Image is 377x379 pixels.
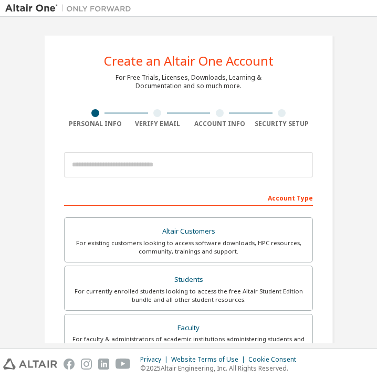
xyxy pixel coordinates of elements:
[71,335,306,352] div: For faculty & administrators of academic institutions administering students and accessing softwa...
[71,239,306,256] div: For existing customers looking to access software downloads, HPC resources, community, trainings ...
[5,3,137,14] img: Altair One
[98,359,109,370] img: linkedin.svg
[116,359,131,370] img: youtube.svg
[71,272,306,287] div: Students
[71,321,306,335] div: Faculty
[64,359,75,370] img: facebook.svg
[127,120,189,128] div: Verify Email
[64,120,127,128] div: Personal Info
[116,73,261,90] div: For Free Trials, Licenses, Downloads, Learning & Documentation and so much more.
[71,287,306,304] div: For currently enrolled students looking to access the free Altair Student Edition bundle and all ...
[251,120,313,128] div: Security Setup
[171,355,248,364] div: Website Terms of Use
[71,224,306,239] div: Altair Customers
[248,355,302,364] div: Cookie Consent
[140,364,302,373] p: © 2025 Altair Engineering, Inc. All Rights Reserved.
[188,120,251,128] div: Account Info
[81,359,92,370] img: instagram.svg
[64,189,313,206] div: Account Type
[104,55,274,67] div: Create an Altair One Account
[3,359,57,370] img: altair_logo.svg
[140,355,171,364] div: Privacy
